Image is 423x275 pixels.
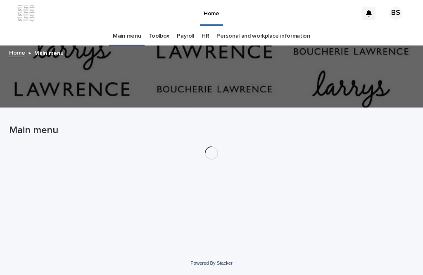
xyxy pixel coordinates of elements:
[9,48,25,57] a: Home
[389,7,402,20] div: BS
[148,26,169,46] a: Toolbox
[190,261,232,265] a: Powered By Stacker
[202,26,209,46] a: HR
[113,26,141,46] a: Main menu
[177,26,194,46] a: Payroll
[34,48,64,57] p: Main menu
[9,124,414,136] h1: Main menu
[216,26,310,46] a: Personal and workplace information
[17,5,35,22] img: ZpJWbK78RmCi9E4bZOpa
